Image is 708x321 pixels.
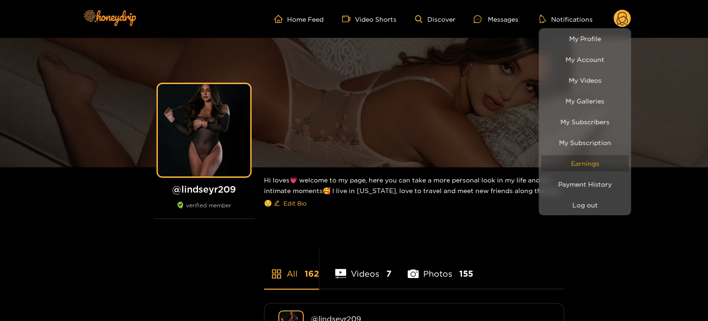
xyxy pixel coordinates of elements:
a: Payment History [541,176,629,192]
a: My Galleries [541,93,629,109]
a: My Subscription [541,134,629,151]
a: My Account [541,51,629,67]
a: My Profile [541,30,629,47]
a: My Subscribers [541,114,629,130]
a: Earnings [541,155,629,171]
a: My Videos [541,72,629,88]
button: Log out [541,197,629,213]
